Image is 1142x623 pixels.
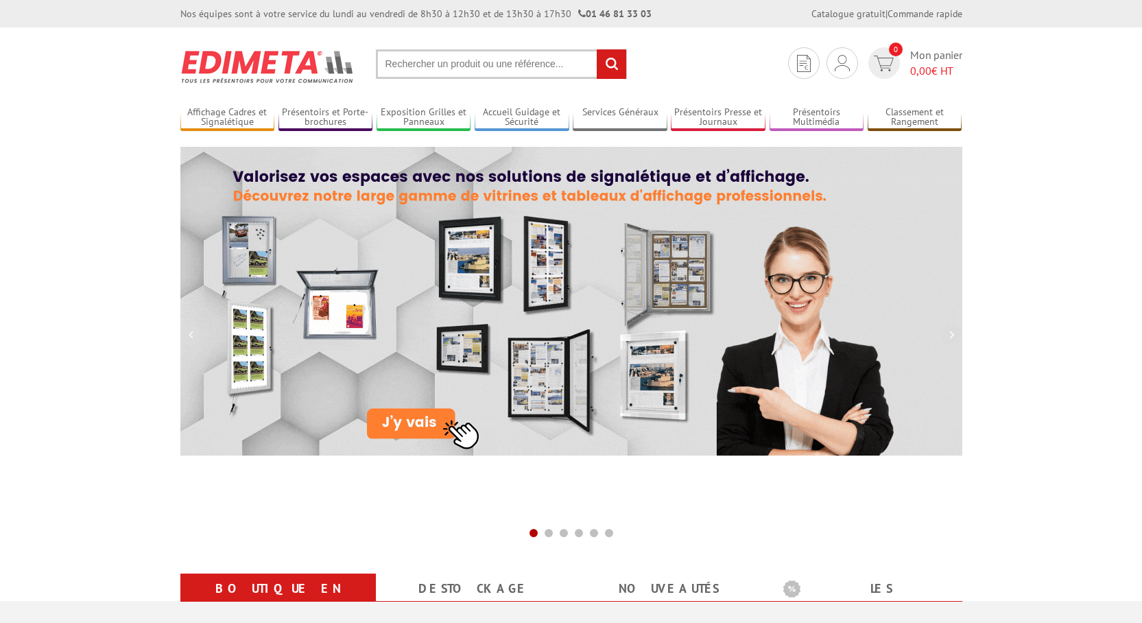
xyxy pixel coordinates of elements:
span: 0,00 [910,64,931,78]
img: devis rapide [874,56,894,71]
a: Classement et Rangement [868,106,962,129]
b: Les promotions [783,576,955,604]
a: devis rapide 0 Mon panier 0,00€ HT [865,47,962,79]
a: Affichage Cadres et Signalétique [180,106,275,129]
a: Accueil Guidage et Sécurité [475,106,569,129]
a: Présentoirs et Porte-brochures [278,106,373,129]
a: Présentoirs Multimédia [770,106,864,129]
img: devis rapide [835,55,850,71]
div: Nos équipes sont à votre service du lundi au vendredi de 8h30 à 12h30 et de 13h30 à 17h30 [180,7,652,21]
a: Destockage [392,576,555,601]
a: Services Généraux [573,106,667,129]
strong: 01 46 81 33 03 [578,8,652,20]
img: devis rapide [797,55,811,72]
img: Présentoir, panneau, stand - Edimeta - PLV, affichage, mobilier bureau, entreprise [180,41,355,92]
a: nouveautés [588,576,750,601]
input: Rechercher un produit ou une référence... [376,49,627,79]
span: Mon panier [910,47,962,79]
span: € HT [910,63,962,79]
span: 0 [889,43,903,56]
a: Catalogue gratuit [811,8,885,20]
a: Présentoirs Presse et Journaux [671,106,765,129]
div: | [811,7,962,21]
input: rechercher [597,49,626,79]
a: Exposition Grilles et Panneaux [377,106,471,129]
a: Commande rapide [888,8,962,20]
